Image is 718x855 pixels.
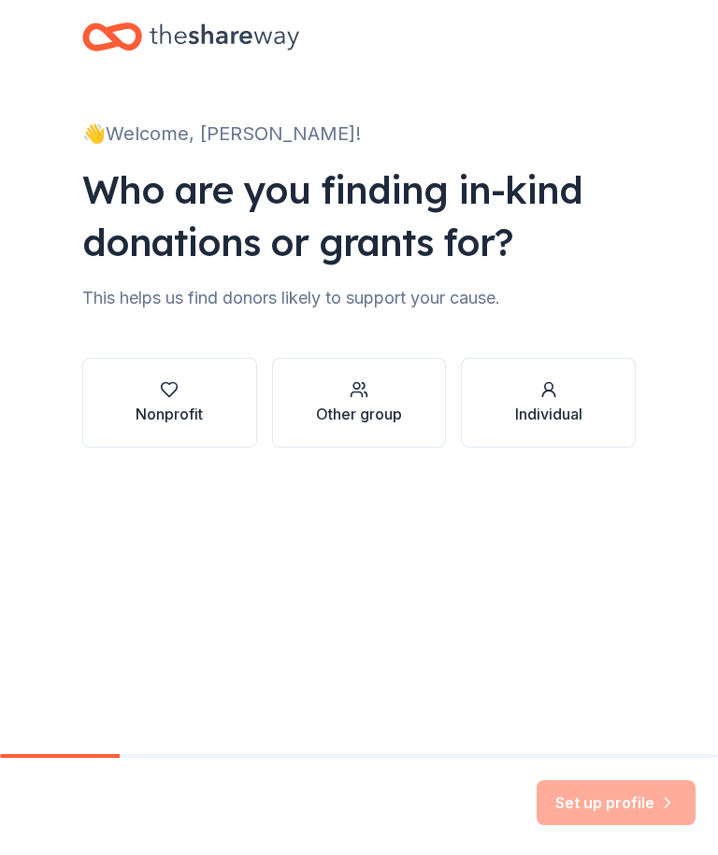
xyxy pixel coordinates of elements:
button: Nonprofit [82,358,257,448]
div: Other group [316,403,402,425]
div: This helps us find donors likely to support your cause. [82,283,636,313]
button: Individual [461,358,636,448]
div: Nonprofit [136,403,203,425]
div: Individual [515,403,582,425]
div: Who are you finding in-kind donations or grants for? [82,164,636,268]
button: Other group [272,358,447,448]
div: 👋 Welcome, [PERSON_NAME]! [82,119,636,149]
